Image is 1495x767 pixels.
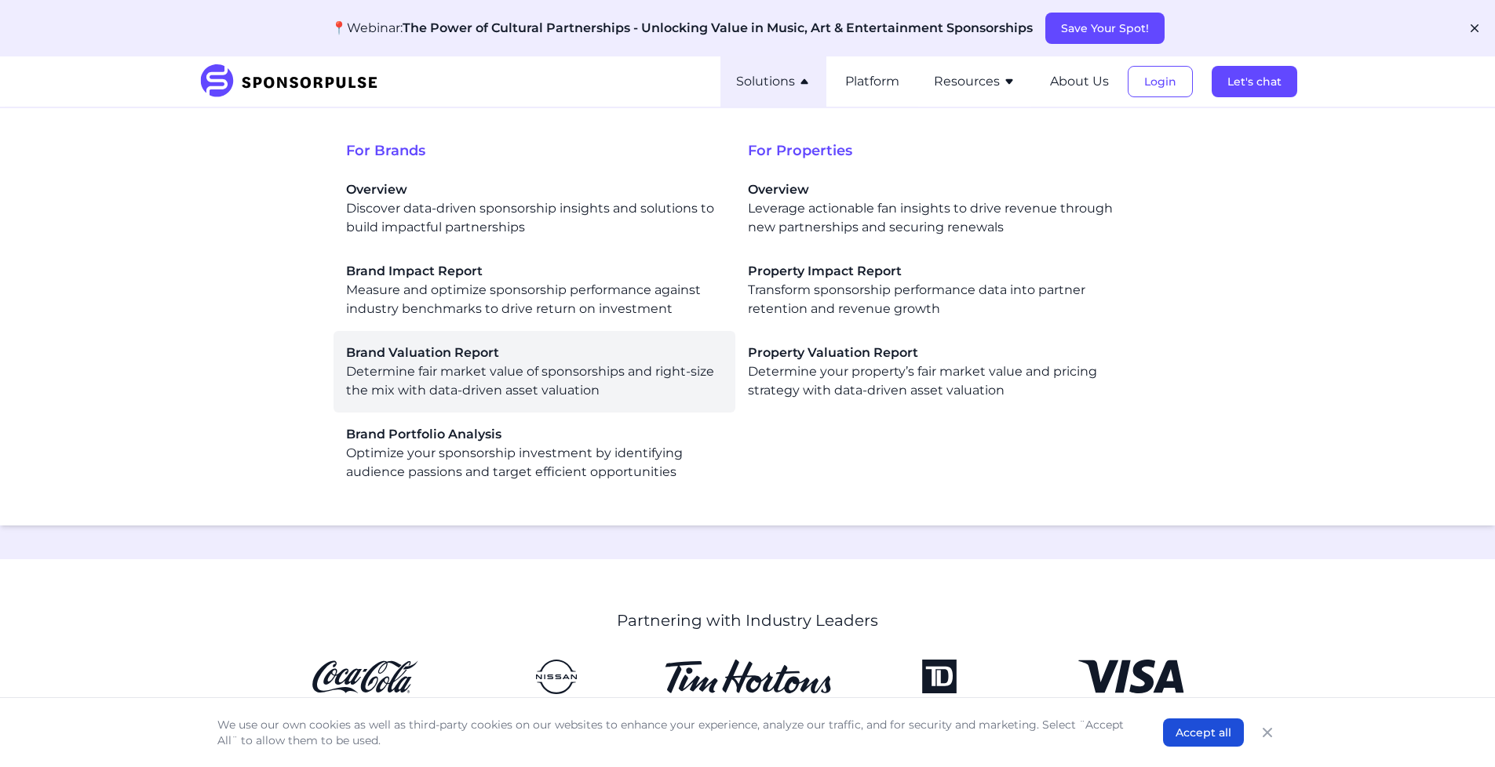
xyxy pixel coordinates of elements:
[388,609,1107,631] p: Partnering with Industry Leaders
[856,660,1023,694] img: TD
[346,180,723,237] a: OverviewDiscover data-driven sponsorship insights and solutions to build impactful partnerships
[748,344,1125,362] span: Property Valuation Report
[748,344,1125,400] a: Property Valuation ReportDetermine your property’s fair market value and pricing strategy with da...
[1048,660,1214,694] img: Visa
[1417,692,1495,767] iframe: Chat Widget
[346,262,723,318] div: Measure and optimize sponsorship performance against industry benchmarks to drive return on inves...
[199,64,389,99] img: SponsorPulse
[473,660,640,694] img: Nissan
[282,660,448,694] img: CocaCola
[1050,72,1109,91] button: About Us
[1045,13,1165,44] button: Save Your Spot!
[748,180,1125,199] span: Overview
[845,72,899,91] button: Platform
[1256,722,1278,743] button: Close
[665,660,831,694] img: Tim Hortons
[346,262,723,318] a: Brand Impact ReportMeasure and optimize sponsorship performance against industry benchmarks to dr...
[346,344,723,400] a: Brand Valuation ReportDetermine fair market value of sponsorships and right-size the mix with dat...
[1212,66,1297,97] button: Let's chat
[845,75,899,89] a: Platform
[748,140,1150,162] span: For Properties
[748,262,1125,281] span: Property Impact Report
[346,425,723,482] a: Brand Portfolio AnalysisOptimize your sponsorship investment by identifying audience passions and...
[748,180,1125,237] div: Leverage actionable fan insights to drive revenue through new partnerships and securing renewals
[346,180,723,199] span: Overview
[748,262,1125,318] a: Property Impact ReportTransform sponsorship performance data into partner retention and revenue g...
[1045,21,1165,35] a: Save Your Spot!
[934,72,1016,91] button: Resources
[1212,75,1297,89] a: Let's chat
[748,344,1125,400] div: Determine your property’s fair market value and pricing strategy with data-driven asset valuation
[346,140,748,162] span: For Brands
[736,72,811,91] button: Solutions
[1163,718,1244,747] button: Accept all
[748,262,1125,318] div: Transform sponsorship performance data into partner retention and revenue growth
[331,19,1033,38] p: 📍Webinar:
[1128,75,1193,89] a: Login
[346,344,723,362] span: Brand Valuation Report
[346,344,723,400] div: Determine fair market value of sponsorships and right-size the mix with data-driven asset valuation
[346,425,723,482] div: Optimize your sponsorship investment by identifying audience passions and target efficient opport...
[217,717,1132,748] p: We use our own cookies as well as third-party cookies on our websites to enhance your experience,...
[403,20,1033,35] span: The Power of Cultural Partnerships - Unlocking Value in Music, Art & Entertainment Sponsorships
[1128,66,1193,97] button: Login
[346,262,723,281] span: Brand Impact Report
[748,180,1125,237] a: OverviewLeverage actionable fan insights to drive revenue through new partnerships and securing r...
[346,425,723,444] span: Brand Portfolio Analysis
[346,180,723,237] div: Discover data-driven sponsorship insights and solutions to build impactful partnerships
[1050,75,1109,89] a: About Us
